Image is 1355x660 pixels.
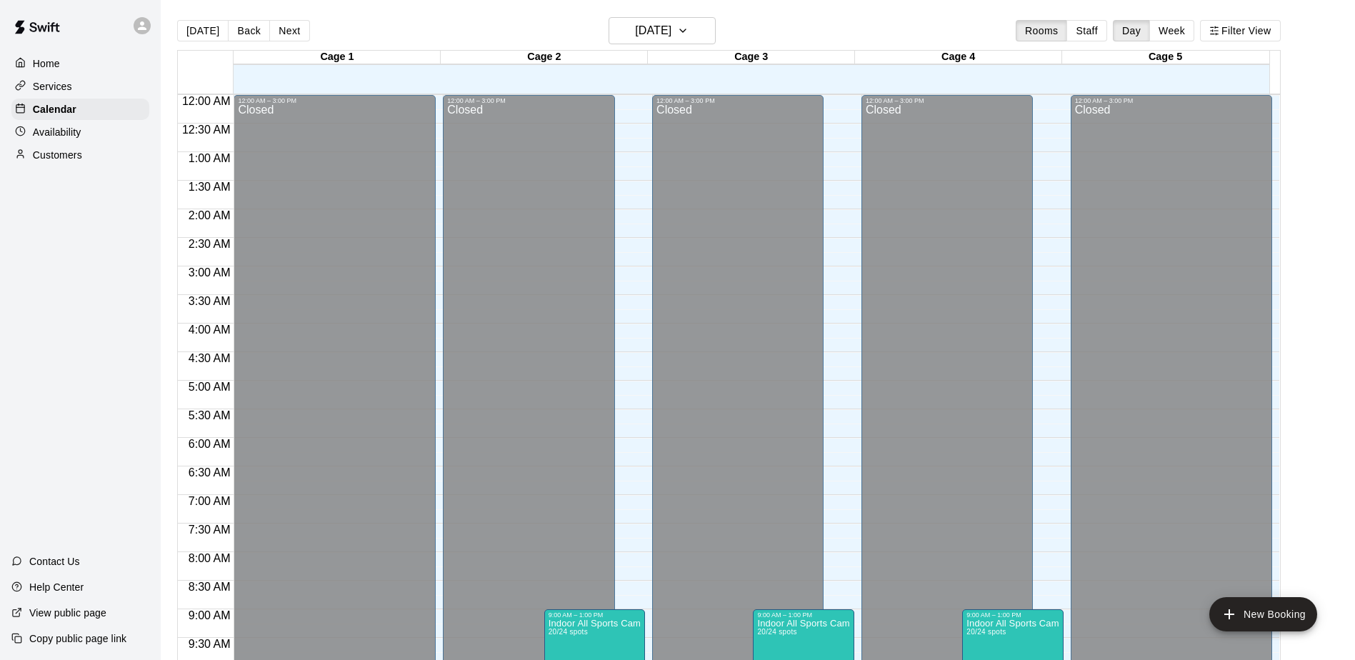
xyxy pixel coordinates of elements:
[549,611,641,619] div: 9:00 AM – 1:00 PM
[447,97,610,104] div: 12:00 AM – 3:00 PM
[11,144,149,166] a: Customers
[185,581,234,593] span: 8:30 AM
[656,97,819,104] div: 12:00 AM – 3:00 PM
[635,21,671,41] h6: [DATE]
[185,638,234,650] span: 9:30 AM
[855,51,1062,64] div: Cage 4
[33,148,82,162] p: Customers
[185,295,234,307] span: 3:30 AM
[185,324,234,336] span: 4:00 AM
[179,124,234,136] span: 12:30 AM
[866,97,1029,104] div: 12:00 AM – 3:00 PM
[29,606,106,620] p: View public page
[269,20,309,41] button: Next
[185,352,234,364] span: 4:30 AM
[1200,20,1280,41] button: Filter View
[185,409,234,421] span: 5:30 AM
[11,53,149,74] a: Home
[1113,20,1150,41] button: Day
[757,628,796,636] span: 20/24 spots filled
[185,495,234,507] span: 7:00 AM
[185,609,234,621] span: 9:00 AM
[11,99,149,120] a: Calendar
[966,611,1059,619] div: 9:00 AM – 1:00 PM
[185,238,234,250] span: 2:30 AM
[33,79,72,94] p: Services
[1066,20,1107,41] button: Staff
[185,152,234,164] span: 1:00 AM
[33,56,60,71] p: Home
[29,554,80,569] p: Contact Us
[238,97,431,104] div: 12:00 AM – 3:00 PM
[648,51,855,64] div: Cage 3
[185,466,234,479] span: 6:30 AM
[11,121,149,143] a: Availability
[179,95,234,107] span: 12:00 AM
[185,552,234,564] span: 8:00 AM
[1062,51,1269,64] div: Cage 5
[29,580,84,594] p: Help Center
[609,17,716,44] button: [DATE]
[185,524,234,536] span: 7:30 AM
[185,381,234,393] span: 5:00 AM
[185,209,234,221] span: 2:00 AM
[757,611,849,619] div: 9:00 AM – 1:00 PM
[1016,20,1067,41] button: Rooms
[1075,97,1269,104] div: 12:00 AM – 3:00 PM
[185,181,234,193] span: 1:30 AM
[29,631,126,646] p: Copy public page link
[549,628,588,636] span: 20/24 spots filled
[1149,20,1194,41] button: Week
[33,125,81,139] p: Availability
[33,102,76,116] p: Calendar
[234,51,441,64] div: Cage 1
[1209,597,1317,631] button: add
[185,438,234,450] span: 6:00 AM
[966,628,1006,636] span: 20/24 spots filled
[441,51,648,64] div: Cage 2
[228,20,270,41] button: Back
[11,76,149,97] a: Services
[185,266,234,279] span: 3:00 AM
[177,20,229,41] button: [DATE]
